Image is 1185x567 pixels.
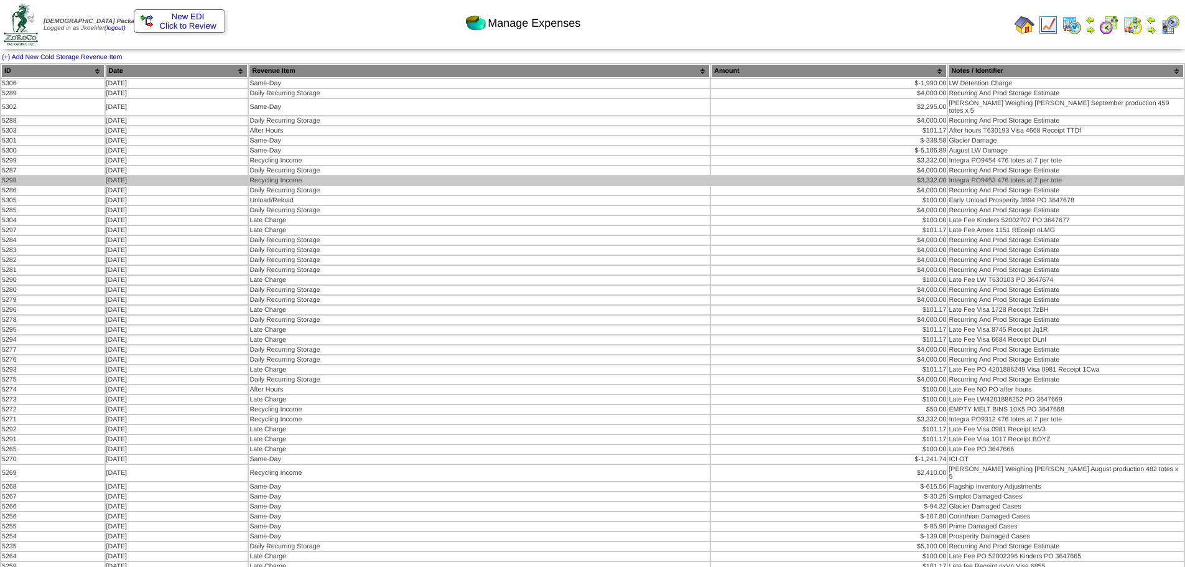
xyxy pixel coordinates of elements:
td: 5285 [1,206,105,215]
td: 5297 [1,226,105,235]
td: 5264 [1,552,105,561]
td: 5256 [1,512,105,521]
td: 5300 [1,146,105,155]
div: $4,000.00 [712,376,946,383]
td: [DATE] [106,365,248,374]
td: [DATE] [106,425,248,434]
td: 5299 [1,156,105,165]
div: $101.17 [712,436,946,443]
img: arrowright.gif [1085,25,1095,35]
td: Daily Recurring Storage [249,256,710,265]
td: [DATE] [106,465,248,481]
td: [DATE] [106,156,248,165]
td: Glacier Damaged Cases [948,502,1184,511]
div: $-94.32 [712,503,946,510]
div: $101.17 [712,227,946,234]
td: ICI OT [948,455,1184,464]
td: [DATE] [106,512,248,521]
td: Recurring And Prod Storage Estimate [948,542,1184,551]
td: 5270 [1,455,105,464]
td: 5284 [1,236,105,245]
div: $2,410.00 [712,469,946,477]
td: 5282 [1,256,105,265]
img: calendarblend.gif [1099,15,1119,35]
img: calendarinout.gif [1123,15,1143,35]
div: $3,332.00 [712,177,946,184]
td: Daily Recurring Storage [249,116,710,125]
div: $4,000.00 [712,187,946,194]
div: $101.17 [712,366,946,373]
td: Daily Recurring Storage [249,236,710,245]
td: [DATE] [106,226,248,235]
span: New EDI [172,12,205,21]
div: $4,000.00 [712,117,946,124]
div: $3,332.00 [712,416,946,423]
td: [DATE] [106,385,248,394]
td: Daily Recurring Storage [249,246,710,255]
td: 5269 [1,465,105,481]
td: Recurring And Prod Storage Estimate [948,246,1184,255]
td: Recurring And Prod Storage Estimate [948,206,1184,215]
div: $100.00 [712,217,946,224]
td: [DATE] [106,542,248,551]
td: Same-Day [249,492,710,501]
td: 5283 [1,246,105,255]
td: Late Charge [249,395,710,404]
img: calendarcustomer.gif [1160,15,1180,35]
td: [DATE] [106,326,248,334]
a: (logout) [105,25,126,32]
td: Late Charge [249,445,710,454]
td: Late Fee Visa 1017 Receipt BOYZ [948,435,1184,444]
span: Manage Expenses [488,17,580,30]
td: [DATE] [106,166,248,175]
td: [DATE] [106,246,248,255]
div: $100.00 [712,386,946,393]
td: Late Charge [249,335,710,344]
td: [DATE] [106,206,248,215]
td: [DATE] [106,455,248,464]
td: Late Charge [249,435,710,444]
td: Recurring And Prod Storage Estimate [948,186,1184,195]
td: 5277 [1,345,105,354]
td: Integra PO9454 476 totes at 7 per tote [948,156,1184,165]
td: Recurring And Prod Storage Estimate [948,296,1184,304]
td: 5273 [1,395,105,404]
td: 5267 [1,492,105,501]
td: [DATE] [106,286,248,294]
td: Late Fee Visa 8745 Receipt Jq1R [948,326,1184,334]
a: (+) Add New Cold Storage Revenue Item [2,54,122,61]
td: [DATE] [106,196,248,205]
td: [DATE] [106,335,248,344]
td: Late Charge [249,326,710,334]
td: [DATE] [106,445,248,454]
td: [DATE] [106,276,248,284]
td: [DATE] [106,552,248,561]
div: $100.00 [712,553,946,560]
div: $4,000.00 [712,237,946,244]
td: Corinthian Damaged Cases [948,512,1184,521]
td: [DATE] [106,256,248,265]
td: Late Fee LW T630103 PO 3647674 [948,276,1184,284]
td: [DATE] [106,79,248,88]
span: Logged in as Jkoehler [44,18,147,32]
td: Late Charge [249,276,710,284]
td: Late Charge [249,216,710,225]
td: Recycling Income [249,415,710,424]
td: 5305 [1,196,105,205]
td: After hours T630193 Visa 4668 Receipt TTDf [948,126,1184,135]
td: [DATE] [106,532,248,541]
img: arrowright.gif [1146,25,1156,35]
td: 5280 [1,286,105,294]
td: Daily Recurring Storage [249,345,710,354]
td: [DATE] [106,216,248,225]
td: Daily Recurring Storage [249,286,710,294]
td: 5272 [1,405,105,414]
td: [DATE] [106,116,248,125]
td: 5301 [1,136,105,145]
td: Late Charge [249,552,710,561]
td: 5303 [1,126,105,135]
td: Late Fee Visa 0981 Receipt tcV3 [948,425,1184,434]
td: Late Fee Visa 1728 Receipt 7zBH [948,306,1184,314]
td: Daily Recurring Storage [249,186,710,195]
td: [DATE] [106,395,248,404]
